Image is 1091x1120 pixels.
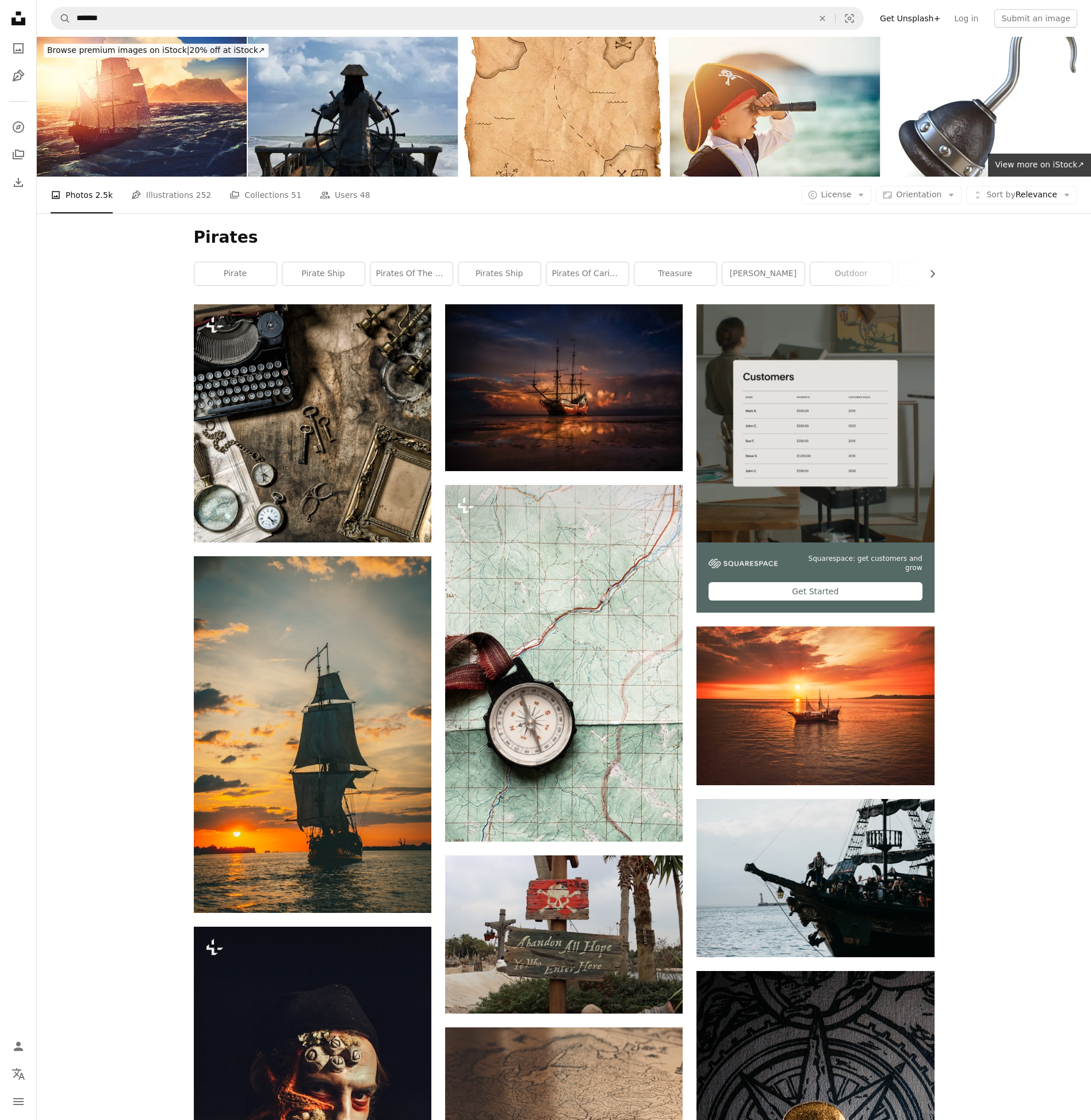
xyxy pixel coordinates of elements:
[47,45,265,55] span: 20% off at iStock ↗
[7,1090,30,1113] button: Menu
[709,582,922,601] div: Get Started
[320,177,370,213] a: Users 48
[994,9,1077,28] button: Submit an image
[986,189,1057,201] span: Relevance
[922,262,935,285] button: scroll list to the right
[696,626,934,785] img: brown boat on calm water
[7,1035,30,1058] a: Log in / Sign up
[7,143,30,166] a: Collections
[995,160,1084,169] span: View more on iStock ↗
[51,7,864,30] form: Find visuals sitewide
[445,485,683,842] img: wanderlust and explore concept, old compass lying on map, top view, space for text, vintage toned...
[7,1062,30,1085] button: Language
[988,154,1091,177] a: View more on iStock↗
[986,190,1015,199] span: Sort by
[196,189,212,201] span: 252
[229,177,301,213] a: Collections 51
[37,37,247,177] img: Pirate ship sailing towards lonely island at sunset
[881,37,1091,177] img: Pirate hook 3D
[248,37,458,177] img: the pirate captain holds the ship's steering wheel and sails across the sea on a sailing pirate s...
[7,116,30,139] a: Explore
[194,304,431,542] img: Antique typewriter and vintage office tools on wooden table. Nostalgic still life
[546,262,629,285] a: pirates of caribbean
[696,799,934,957] img: a group of people standing on top of a pirate ship
[898,262,981,285] a: vessel
[7,37,30,60] a: Photos
[131,177,211,213] a: Illustrations 252
[194,556,431,913] img: silhouette of ship on sea during sunset
[445,855,683,1014] img: a wooden sign with a skull and cross on it
[445,1101,683,1111] a: world mop
[896,190,941,199] span: Orientation
[194,418,431,428] a: Antique typewriter and vintage office tools on wooden table. Nostalgic still life
[722,262,805,285] a: [PERSON_NAME]
[47,45,189,55] span: Browse premium images on iStock |
[821,190,852,199] span: License
[810,262,893,285] a: outdoor
[966,186,1077,204] button: Sort byRelevance
[836,7,863,29] button: Visual search
[445,304,683,471] img: brown ship on sea during sunset
[696,304,934,542] img: file-1747939376688-baf9a4a454ffimage
[947,9,985,28] a: Log in
[696,873,934,883] a: a group of people standing on top of a pirate ship
[194,262,277,285] a: pirate
[194,1099,431,1110] a: a man with a beard and a starfish on his face
[370,262,453,285] a: pirates of the caribbean
[7,171,30,194] a: Download History
[801,186,872,204] button: License
[51,7,71,29] button: Search Unsplash
[194,227,935,248] h1: Pirates
[291,189,301,201] span: 51
[791,554,922,574] span: Squarespace: get customers and grow
[282,262,365,285] a: pirate ship
[634,262,717,285] a: treasure
[194,729,431,739] a: silhouette of ship on sea during sunset
[696,304,934,613] a: Squarespace: get customers and growGet Started
[670,37,880,177] img: Little pirate looking with spyglass
[876,186,962,204] button: Orientation
[458,262,541,285] a: pirates ship
[360,189,370,201] span: 48
[7,64,30,87] a: Illustrations
[459,37,669,177] img: Pirate treasure map
[810,7,835,29] button: Clear
[445,658,683,668] a: wanderlust and explore concept, old compass lying on map, top view, space for text, vintage toned...
[445,382,683,392] a: brown ship on sea during sunset
[709,559,778,569] img: file-1747939142011-51e5cc87e3c9
[37,37,275,64] a: Browse premium images on iStock|20% off at iStock↗
[445,929,683,939] a: a wooden sign with a skull and cross on it
[873,9,947,28] a: Get Unsplash+
[696,700,934,710] a: brown boat on calm water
